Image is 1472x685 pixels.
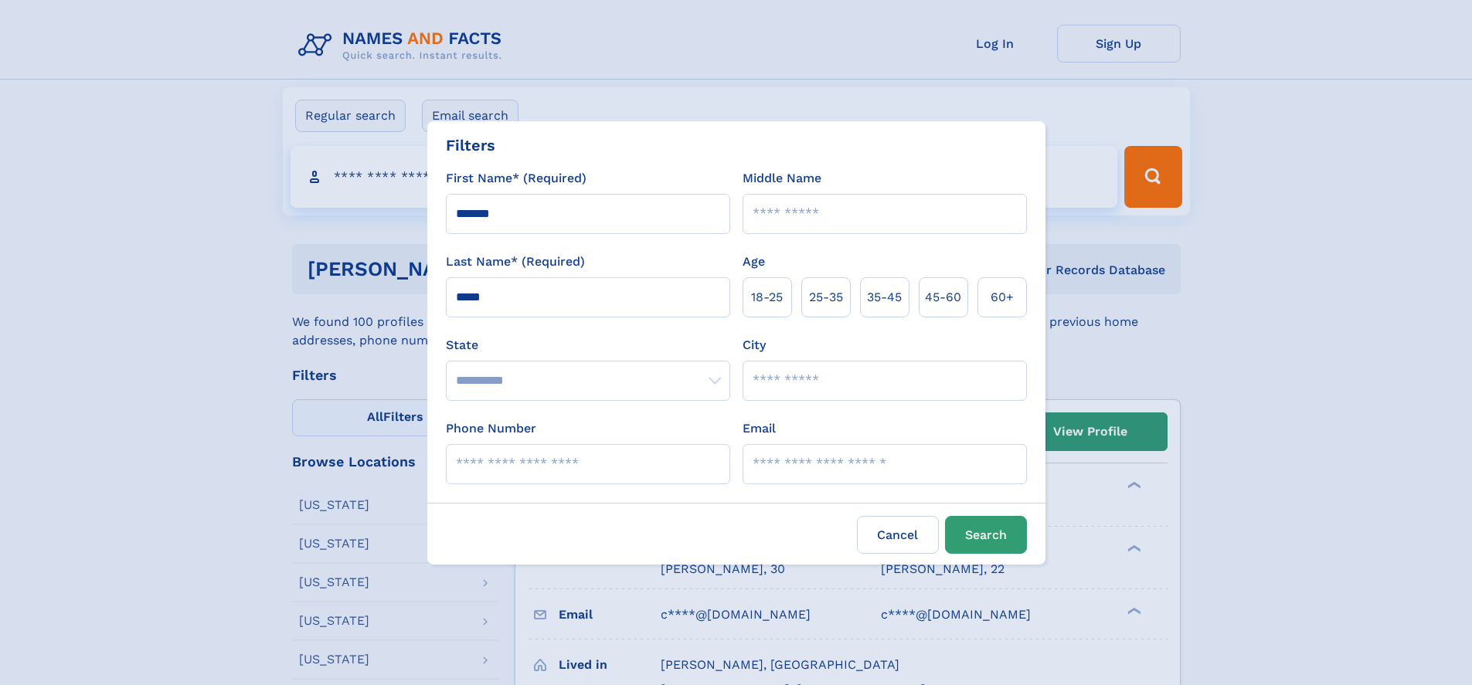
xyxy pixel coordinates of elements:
[867,288,902,307] span: 35‑45
[945,516,1027,554] button: Search
[925,288,961,307] span: 45‑60
[743,419,776,438] label: Email
[743,336,766,354] label: City
[446,169,586,188] label: First Name* (Required)
[446,336,730,354] label: State
[751,288,783,307] span: 18‑25
[743,253,765,271] label: Age
[857,516,939,554] label: Cancel
[446,253,585,271] label: Last Name* (Required)
[446,134,495,157] div: Filters
[991,288,1014,307] span: 60+
[809,288,843,307] span: 25‑35
[446,419,536,438] label: Phone Number
[743,169,821,188] label: Middle Name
